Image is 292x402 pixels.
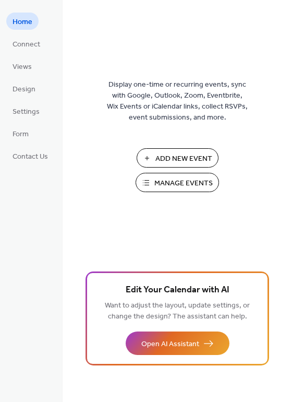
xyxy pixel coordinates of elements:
span: Contact Us [13,151,48,162]
span: Edit Your Calendar with AI [126,283,229,298]
span: Open AI Assistant [141,339,199,350]
button: Manage Events [136,173,219,192]
button: Add New Event [137,148,218,168]
span: Connect [13,39,40,50]
span: Want to adjust the layout, update settings, or change the design? The assistant can help. [105,299,250,324]
span: Add New Event [155,153,212,164]
button: Open AI Assistant [126,332,229,355]
span: Form [13,129,29,140]
a: Contact Us [6,147,54,164]
span: Display one-time or recurring events, sync with Google, Outlook, Zoom, Eventbrite, Wix Events or ... [107,79,248,123]
a: Form [6,125,35,142]
span: Manage Events [154,178,213,189]
a: Views [6,57,38,75]
a: Connect [6,35,46,52]
span: Settings [13,107,40,117]
a: Settings [6,102,46,120]
span: Home [13,17,32,28]
span: Views [13,62,32,73]
a: Home [6,13,39,30]
span: Design [13,84,35,95]
a: Design [6,80,42,97]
